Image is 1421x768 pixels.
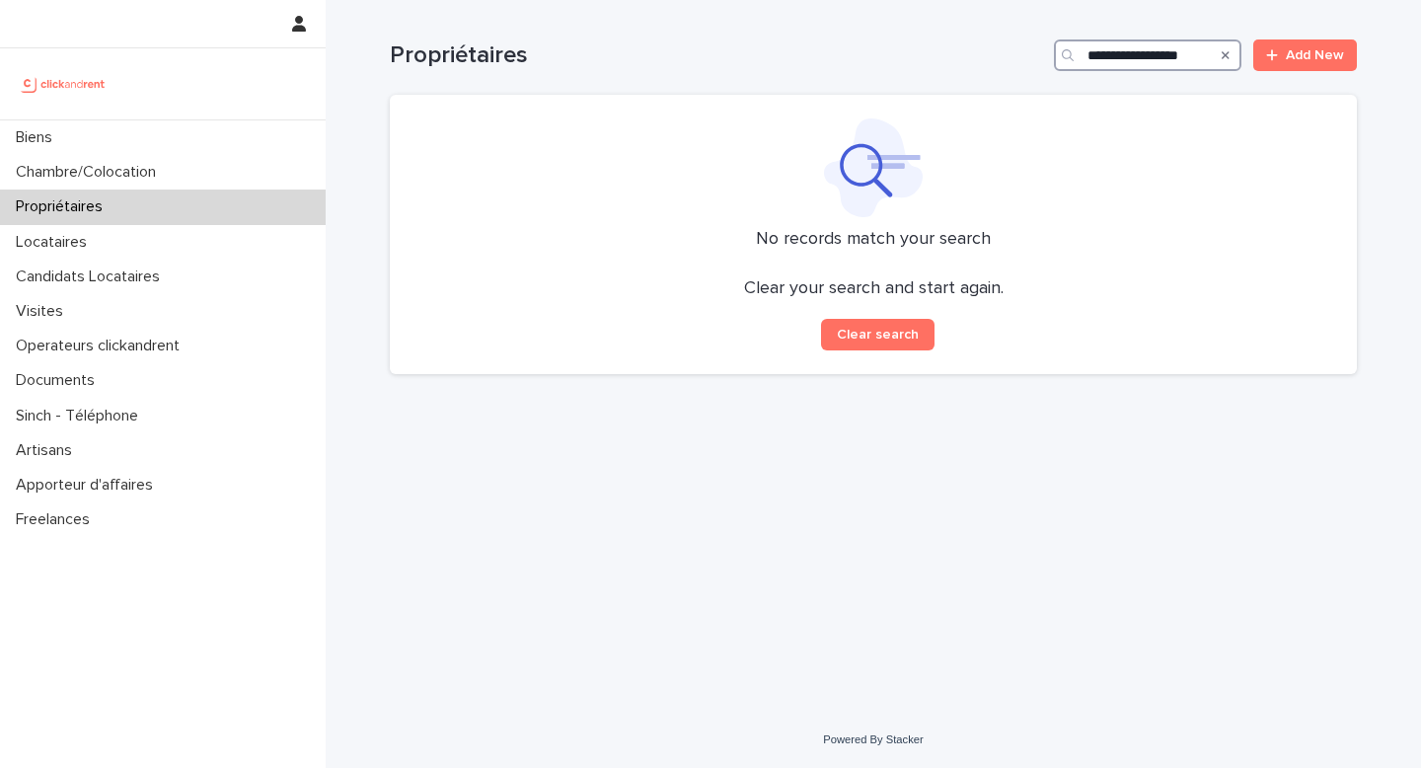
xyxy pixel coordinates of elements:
p: Documents [8,371,111,390]
h1: Propriétaires [390,41,1046,70]
p: Artisans [8,441,88,460]
p: Chambre/Colocation [8,163,172,182]
img: UCB0brd3T0yccxBKYDjQ [16,64,112,104]
p: Sinch - Téléphone [8,407,154,425]
p: Freelances [8,510,106,529]
a: Powered By Stacker [823,733,923,745]
p: Operateurs clickandrent [8,337,195,355]
span: Clear search [837,328,919,342]
p: Apporteur d'affaires [8,476,169,495]
p: Clear your search and start again. [744,278,1004,300]
a: Add New [1253,39,1357,71]
p: Candidats Locataires [8,268,176,286]
p: Biens [8,128,68,147]
p: Visites [8,302,79,321]
input: Search [1054,39,1241,71]
button: Clear search [821,319,935,350]
span: Add New [1286,48,1344,62]
p: Propriétaires [8,197,118,216]
p: Locataires [8,233,103,252]
p: No records match your search [413,229,1333,251]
